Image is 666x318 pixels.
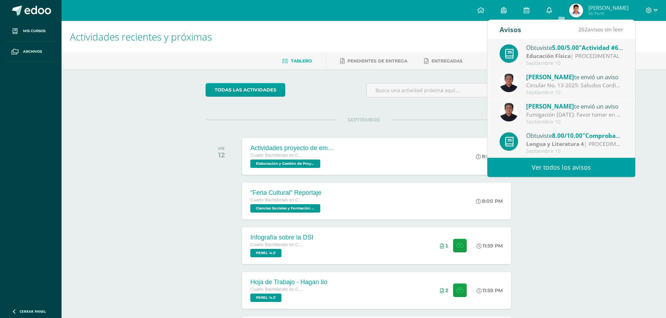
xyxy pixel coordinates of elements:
[476,198,503,204] div: 8:00 PM
[500,20,521,39] div: Avisos
[526,111,623,119] div: Fumigación 10 de septiembre 2025: Favor tomar en consideración la información referida.
[250,204,320,213] span: Ciencias Sociales y Formación Ciudadana 4 '4.3'
[23,28,45,34] span: Mis cursos
[431,58,463,64] span: Entregadas
[526,52,571,60] strong: Educación Física
[526,140,623,148] div: | PROCEDIMENTAL
[500,74,518,92] img: eff8bfa388aef6dbf44d967f8e9a2edc.png
[340,56,407,67] a: Pendientes de entrega
[552,44,579,52] span: 5.00/5.00
[218,151,225,159] div: 12
[526,131,623,140] div: Obtuviste en
[250,198,303,202] span: Cuarto Bachillerato en Ciencias y Letras
[578,25,588,33] span: 262
[250,249,281,257] span: PEREL '4.3'
[526,73,574,81] span: [PERSON_NAME]
[526,72,623,81] div: te envió un aviso
[579,44,623,52] span: "Actividad #6"
[526,90,623,96] div: Septiembre 10
[477,243,503,249] div: 11:59 PM
[250,279,327,286] div: Hoja de Trabajo - Hagan lío
[526,148,623,154] div: Septiembre 10
[6,21,56,42] a: Mis cursos
[487,158,635,177] a: Ver todos los avisos
[578,25,623,33] span: avisos sin leer
[250,287,303,292] span: Cuarto Bachillerato en Ciencias y Letras
[250,145,334,152] div: Actividades proyecto de emprendimiento
[206,83,285,97] a: todas las Actividades
[582,132,664,140] span: "Comprobación de lectura."
[500,103,518,121] img: eff8bfa388aef6dbf44d967f8e9a2edc.png
[526,102,574,110] span: [PERSON_NAME]
[23,49,42,54] span: Archivos
[477,287,503,294] div: 11:59 PM
[250,160,320,168] span: Elaboración y Gestión de Proyectos '4.3'
[526,60,623,66] div: Septiembre 10
[282,56,312,67] a: Tablero
[476,153,503,160] div: 8:00 PM
[250,189,322,197] div: “Feria Cultural” Reportaje
[70,30,212,43] span: Actividades recientes y próximas
[424,56,463,67] a: Entregadas
[218,146,225,151] div: VIE
[526,140,584,148] strong: Lengua y Literatura 4
[569,3,583,17] img: e3ef78dcacfa745ca6a0f02079221b22.png
[552,132,582,140] span: 8.00/10.00
[20,309,46,314] span: Cerrar panel
[526,43,623,52] div: Obtuviste en
[250,242,303,247] span: Cuarto Bachillerato en Ciencias y Letras
[588,4,629,11] span: [PERSON_NAME]
[526,81,623,89] div: Circular No. 13-2025: Saludos Cordiales, por este medio se hace notificación electrónica de la ci...
[588,10,629,16] span: Mi Perfil
[250,234,313,241] div: Infografía sobre la DSI
[526,52,623,60] div: | PROCEDIMENTAL
[250,153,303,158] span: Cuarto Bachillerato en Ciencias y Letras
[445,243,448,249] span: 1
[6,42,56,62] a: Archivos
[367,83,522,97] input: Busca una actividad próxima aquí...
[526,119,623,125] div: Septiembre 10
[526,102,623,111] div: te envió un aviso
[440,288,448,293] div: Archivos entregados
[348,58,407,64] span: Pendientes de entrega
[440,243,448,249] div: Archivos entregados
[445,288,448,293] span: 2
[336,117,391,123] span: SEPTIEMBRE
[291,58,312,64] span: Tablero
[250,294,281,302] span: PEREL '4.3'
